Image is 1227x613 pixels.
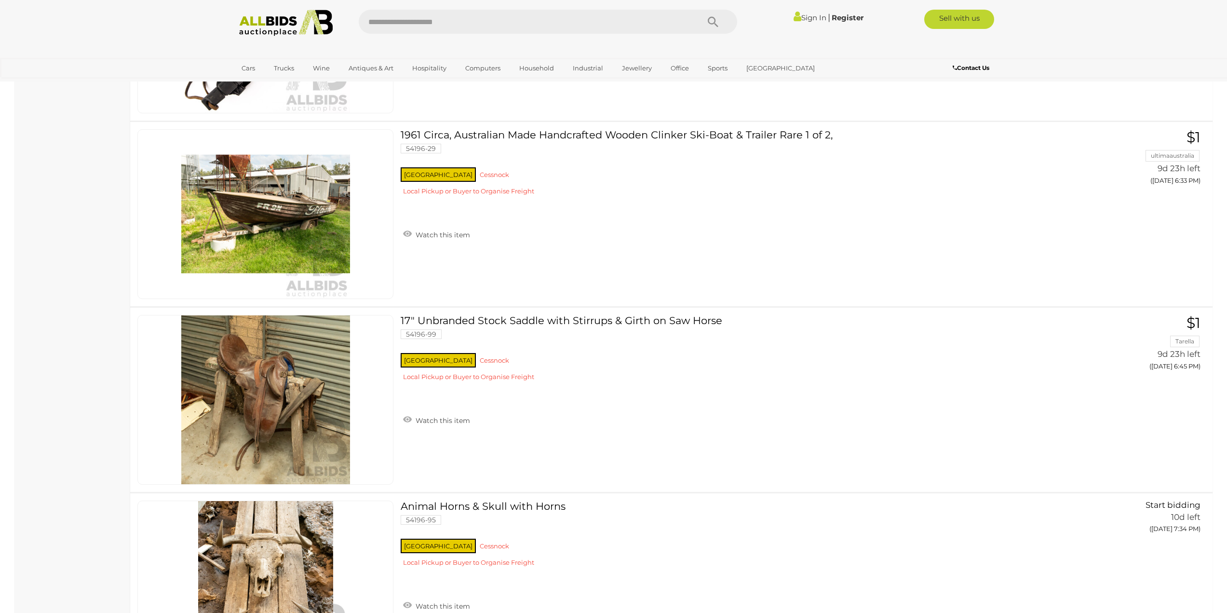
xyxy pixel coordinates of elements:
span: Start bidding [1146,500,1200,510]
a: $1 Tarella 9d 23h left ([DATE] 6:45 PM) [1039,315,1203,375]
a: Watch this item [401,598,472,613]
a: Start bidding 10d left ([DATE] 7:34 PM) [1039,501,1203,538]
a: Computers [459,60,507,76]
span: | [828,12,830,23]
a: Trucks [268,60,300,76]
img: 54196-29a.jpg [181,130,350,299]
a: Hospitality [406,60,453,76]
a: Contact Us [953,63,992,73]
a: Wine [307,60,336,76]
img: 54196-99a.jpg [181,315,350,484]
a: Register [832,13,863,22]
a: 17" Unbranded Stock Saddle with Stirrups & Girth on Saw Horse 54196-99 [GEOGRAPHIC_DATA] Cessnock... [408,315,1025,388]
a: Watch this item [401,412,472,427]
a: Cars [235,60,261,76]
a: Household [513,60,560,76]
span: $1 [1187,314,1200,332]
a: $1 ultimaaustralia 9d 23h left ([DATE] 6:33 PM) [1039,129,1203,190]
a: Sports [701,60,734,76]
a: Animal Horns & Skull with Horns 54196-95 [GEOGRAPHIC_DATA] Cessnock Local Pickup or Buyer to Orga... [408,501,1025,574]
span: Watch this item [413,231,470,239]
a: Jewellery [616,60,658,76]
a: 1961 Circa, Australian Made Handcrafted Wooden Clinker Ski-Boat & Trailer Rare 1 of 2, 54196-29 [... [408,129,1025,203]
a: Sign In [794,13,826,22]
button: Search [689,10,737,34]
img: Allbids.com.au [234,10,338,36]
a: Sell with us [924,10,994,29]
span: $1 [1187,128,1200,146]
a: Office [664,60,695,76]
span: Watch this item [413,416,470,425]
span: Watch this item [413,602,470,611]
a: Watch this item [401,227,472,241]
a: Antiques & Art [342,60,400,76]
b: Contact Us [953,64,989,71]
a: Industrial [566,60,609,76]
a: [GEOGRAPHIC_DATA] [740,60,821,76]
